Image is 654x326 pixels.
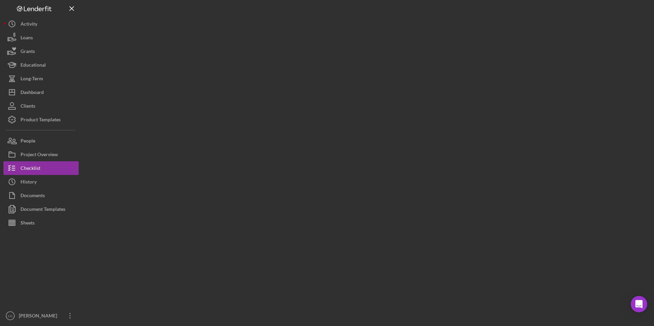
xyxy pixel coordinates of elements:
button: Educational [3,58,79,72]
div: Documents [21,189,45,204]
button: Sheets [3,216,79,230]
div: Educational [21,58,46,73]
div: Checklist [21,161,40,177]
div: Dashboard [21,85,44,101]
div: Open Intercom Messenger [631,296,647,312]
button: Activity [3,17,79,31]
div: Long-Term [21,72,43,87]
button: Long-Term [3,72,79,85]
div: Activity [21,17,37,32]
div: Loans [21,31,33,46]
div: History [21,175,37,190]
button: Checklist [3,161,79,175]
button: Documents [3,189,79,202]
button: People [3,134,79,148]
div: Project Overview [21,148,58,163]
button: Project Overview [3,148,79,161]
button: Grants [3,44,79,58]
button: Dashboard [3,85,79,99]
button: Product Templates [3,113,79,126]
button: Document Templates [3,202,79,216]
div: Document Templates [21,202,65,218]
text: LG [8,314,13,318]
div: People [21,134,35,149]
button: Clients [3,99,79,113]
button: LG[PERSON_NAME] [3,309,79,323]
button: History [3,175,79,189]
div: Product Templates [21,113,61,128]
div: Sheets [21,216,35,231]
div: Grants [21,44,35,60]
div: [PERSON_NAME] [17,309,62,324]
button: Loans [3,31,79,44]
div: Clients [21,99,35,114]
